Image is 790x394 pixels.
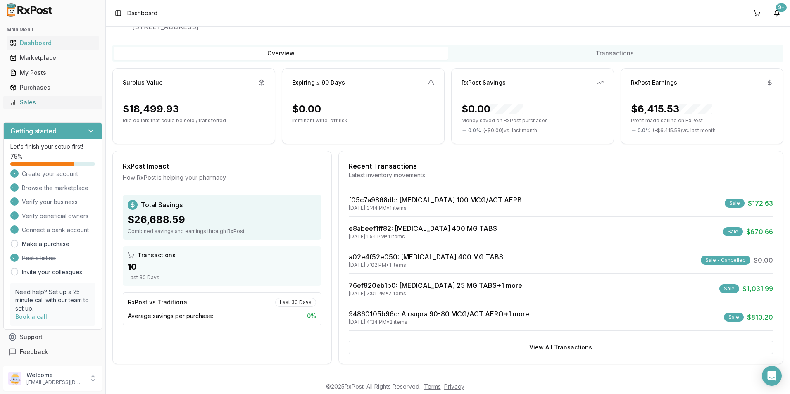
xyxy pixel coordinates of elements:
div: Surplus Value [123,78,163,87]
div: Marketplace [10,54,95,62]
div: My Posts [10,69,95,77]
p: Let's finish your setup first! [10,142,95,151]
div: $0.00 [292,102,321,116]
div: [DATE] 7:02 PM • 1 items [349,262,503,268]
button: Overview [114,47,448,60]
span: [STREET_ADDRESS] [132,22,783,32]
span: Post a listing [22,254,56,262]
div: $0.00 [462,102,523,116]
a: Book a call [15,313,47,320]
span: 0.0 % [638,127,650,134]
div: Dashboard [10,39,95,47]
span: Browse the marketplace [22,184,88,192]
span: $1,031.99 [742,284,773,294]
button: View All Transactions [349,341,773,354]
div: [DATE] 4:34 PM • 2 items [349,319,529,325]
a: f05c7a9868db: [MEDICAL_DATA] 100 MCG/ACT AEPB [349,196,522,204]
div: [DATE] 7:01 PM • 2 items [349,290,522,297]
h3: Getting started [10,126,57,136]
a: Purchases [7,80,99,95]
a: Invite your colleagues [22,268,82,276]
p: Imminent write-off risk [292,117,434,124]
span: $0.00 [754,255,773,265]
div: 10 [128,261,316,273]
div: Sale [719,284,739,293]
div: Sale [723,227,743,236]
button: My Posts [3,66,102,79]
div: [DATE] 3:44 PM • 1 items [349,205,522,211]
a: 94860105b96d: Airsupra 90-80 MCG/ACT AERO+1 more [349,310,529,318]
a: Marketplace [7,50,99,65]
div: Expiring ≤ 90 Days [292,78,345,87]
span: ( - $0.00 ) vs. last month [483,127,537,134]
p: Need help? Set up a 25 minute call with our team to set up. [15,288,90,313]
span: $670.66 [746,227,773,237]
div: $18,499.93 [123,102,179,116]
span: Transactions [138,251,176,259]
div: Last 30 Days [128,274,316,281]
span: $810.20 [747,312,773,322]
button: Support [3,330,102,344]
a: Dashboard [7,36,99,50]
a: a02e4f52e050: [MEDICAL_DATA] 400 MG TABS [349,253,503,261]
button: Transactions [448,47,782,60]
p: Money saved on RxPost purchases [462,117,604,124]
div: Last 30 Days [275,298,316,307]
button: Feedback [3,344,102,359]
span: 0 % [307,312,316,320]
span: $172.63 [748,198,773,208]
div: $6,415.53 [631,102,712,116]
span: Dashboard [127,9,157,17]
a: Sales [7,95,99,110]
button: 9+ [770,7,783,20]
div: $26,688.59 [128,213,316,226]
div: Recent Transactions [349,161,773,171]
a: My Posts [7,65,99,80]
div: How RxPost is helping your pharmacy [123,173,321,182]
span: ( - $6,415.53 ) vs. last month [653,127,716,134]
div: RxPost Impact [123,161,321,171]
a: e8abeef1ff82: [MEDICAL_DATA] 400 MG TABS [349,224,497,233]
span: Total Savings [141,200,183,210]
button: Sales [3,96,102,109]
p: Idle dollars that could be sold / transferred [123,117,265,124]
div: Sale [725,199,745,208]
div: [DATE] 1:54 PM • 1 items [349,233,497,240]
div: Sale [724,313,744,322]
span: Create your account [22,170,78,178]
button: Purchases [3,81,102,94]
span: Average savings per purchase: [128,312,213,320]
div: Sale - Cancelled [701,256,750,265]
span: 0.0 % [468,127,481,134]
div: 9+ [776,3,787,12]
div: RxPost Savings [462,78,506,87]
div: Sales [10,98,95,107]
nav: breadcrumb [127,9,157,17]
div: Latest inventory movements [349,171,773,179]
span: Feedback [20,348,48,356]
p: [EMAIL_ADDRESS][DOMAIN_NAME] [26,379,84,386]
div: RxPost vs Traditional [128,298,189,306]
img: RxPost Logo [3,3,56,17]
span: Verify beneficial owners [22,212,88,220]
p: Profit made selling on RxPost [631,117,773,124]
div: Combined savings and earnings through RxPost [128,228,316,235]
a: 76ef820eb1b0: [MEDICAL_DATA] 25 MG TABS+1 more [349,281,522,290]
span: Verify your business [22,198,78,206]
img: User avatar [8,372,21,385]
p: Welcome [26,371,84,379]
button: Dashboard [3,36,102,50]
button: Marketplace [3,51,102,64]
div: RxPost Earnings [631,78,677,87]
span: Connect a bank account [22,226,89,234]
a: Privacy [444,383,464,390]
div: Purchases [10,83,95,92]
div: Open Intercom Messenger [762,366,782,386]
h2: Main Menu [7,26,99,33]
a: Make a purchase [22,240,69,248]
span: 75 % [10,152,23,161]
a: Terms [424,383,441,390]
